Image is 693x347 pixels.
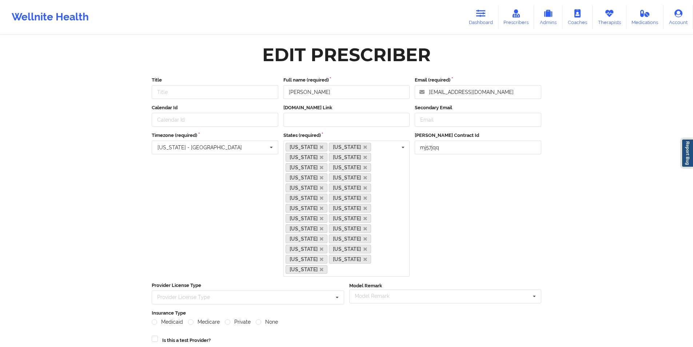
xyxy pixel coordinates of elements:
[155,293,220,301] div: Provider License Type
[463,5,498,29] a: Dashboard
[415,132,541,139] label: [PERSON_NAME] Contract Id
[162,337,211,344] label: Is this a test Provider?
[329,234,371,243] a: [US_STATE]
[286,255,328,264] a: [US_STATE]
[286,234,328,243] a: [US_STATE]
[664,5,693,29] a: Account
[283,85,410,99] input: Full name
[152,85,278,99] input: Title
[286,265,328,274] a: [US_STATE]
[534,5,562,29] a: Admins
[349,282,382,289] label: Model Remark
[152,309,541,317] label: Insurance Type
[329,214,371,223] a: [US_STATE]
[286,245,328,253] a: [US_STATE]
[286,163,328,172] a: [US_STATE]
[415,141,541,154] input: Deel Contract Id
[152,132,278,139] label: Timezone (required)
[415,113,541,127] input: Email
[329,245,371,253] a: [US_STATE]
[286,204,328,213] a: [US_STATE]
[286,153,328,162] a: [US_STATE]
[286,184,328,192] a: [US_STATE]
[329,163,371,172] a: [US_STATE]
[626,5,664,29] a: Medications
[286,194,328,202] a: [US_STATE]
[152,282,344,289] label: Provider License Type
[415,76,541,84] label: Email (required)
[286,214,328,223] a: [US_STATE]
[152,76,278,84] label: Title
[283,104,410,111] label: [DOMAIN_NAME] Link
[256,319,278,325] label: None
[329,224,371,233] a: [US_STATE]
[329,143,371,151] a: [US_STATE]
[329,204,371,213] a: [US_STATE]
[188,319,220,325] label: Medicare
[593,5,626,29] a: Therapists
[329,184,371,192] a: [US_STATE]
[283,76,410,84] label: Full name (required)
[415,85,541,99] input: Email address
[158,145,242,150] div: [US_STATE] - [GEOGRAPHIC_DATA]
[283,132,410,139] label: States (required)
[329,173,371,182] a: [US_STATE]
[353,292,400,300] div: Model Remark
[329,153,371,162] a: [US_STATE]
[498,5,534,29] a: Prescribers
[415,104,541,111] label: Secondary Email
[262,43,431,66] div: Edit Prescriber
[329,194,371,202] a: [US_STATE]
[152,104,278,111] label: Calendar Id
[152,113,278,127] input: Calendar Id
[152,319,183,325] label: Medicaid
[286,143,328,151] a: [US_STATE]
[286,173,328,182] a: [US_STATE]
[681,139,693,167] a: Report Bug
[286,224,328,233] a: [US_STATE]
[225,319,251,325] label: Private
[329,255,371,264] a: [US_STATE]
[562,5,593,29] a: Coaches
